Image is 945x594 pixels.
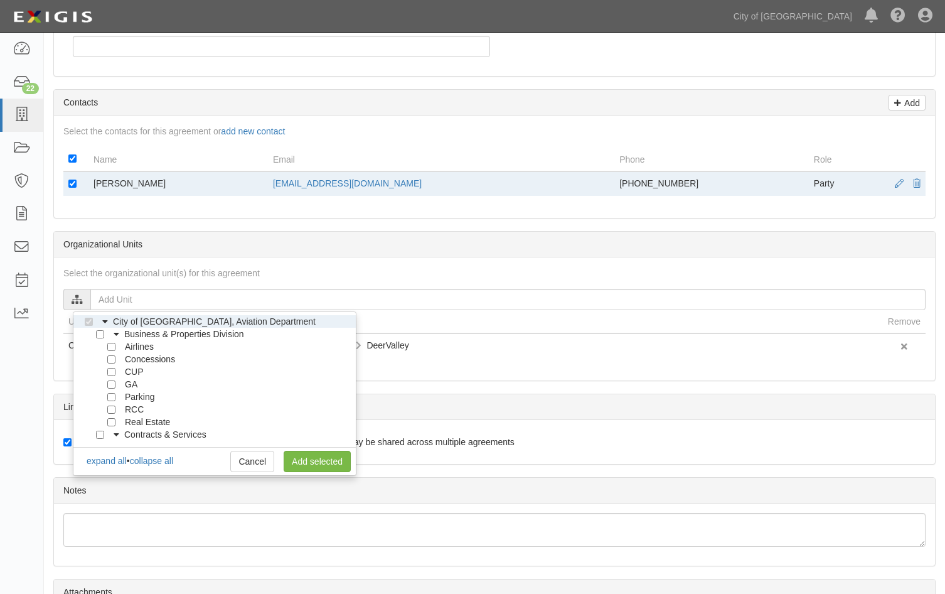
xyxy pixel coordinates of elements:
td: [PERSON_NAME] [88,171,268,196]
a: Cancel [230,451,274,472]
th: Phone [614,147,809,171]
a: City of [GEOGRAPHIC_DATA] [727,4,858,29]
td: [PHONE_NUMBER] [614,171,809,196]
a: add new contact [221,126,285,136]
span: DeerValley [366,340,408,350]
i: Help Center - Complianz [890,9,905,24]
span: CUP [125,367,144,377]
span: Business & Properties Division [124,329,244,339]
div: Link Evidence [54,394,935,420]
p: Add [901,95,920,110]
input: Enable evidence linking so insurance policies and related documents may be shared across multiple... [63,438,72,446]
span: GA [125,379,137,389]
span: Concessions [125,354,175,364]
a: collapse all [130,456,173,466]
td: Party [809,171,875,196]
span: Airlines [125,342,154,352]
th: Unit [63,310,883,333]
div: • [86,455,173,467]
div: 22 [22,83,39,94]
div: Organizational Units [54,232,935,257]
a: expand all [87,456,127,466]
th: Role [809,147,875,171]
div: Contacts [54,90,935,116]
th: Remove [883,310,926,333]
span: Contracts & Services [124,429,206,440]
a: [EMAIL_ADDRESS][DOMAIN_NAME] [273,178,422,188]
div: Select the contacts for this agreement or [54,125,935,138]
div: Notes [54,478,935,504]
span: City of [GEOGRAPHIC_DATA], Aviation Department [113,316,316,327]
input: Add Unit [90,289,926,310]
a: Add [889,95,926,111]
span: Parking [125,392,154,402]
div: Select the organizational unit(s) for this agreement [54,267,935,279]
label: Enable evidence linking so insurance policies and related documents may be shared across multiple... [63,436,515,448]
a: Add selected [284,451,351,472]
th: Name [88,147,268,171]
a: Remove organizational unit [900,340,908,354]
span: City of [GEOGRAPHIC_DATA], Aviation Department [68,340,271,350]
th: Email [268,147,614,171]
img: logo-5460c22ac91f19d4615b14bd174203de0afe785f0fc80cf4dbbc73dc1793850b.png [9,6,96,28]
span: RCC [125,404,144,414]
span: Real Estate [125,417,170,427]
